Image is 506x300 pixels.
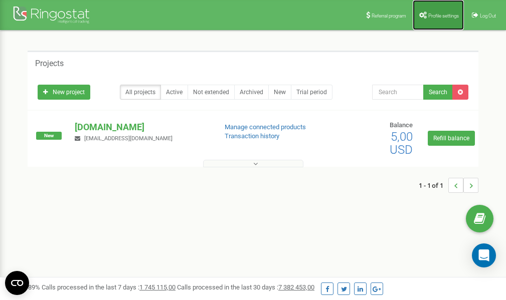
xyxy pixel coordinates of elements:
[75,121,208,134] p: [DOMAIN_NAME]
[419,178,448,193] span: 1 - 1 of 1
[160,85,188,100] a: Active
[139,283,176,291] u: 1 745 115,00
[120,85,161,100] a: All projects
[372,13,406,19] span: Referral program
[225,123,306,131] a: Manage connected products
[5,271,29,295] button: Open CMP widget
[42,283,176,291] span: Calls processed in the last 7 days :
[225,132,279,140] a: Transaction history
[419,168,478,203] nav: ...
[84,135,173,142] span: [EMAIL_ADDRESS][DOMAIN_NAME]
[278,283,314,291] u: 7 382 453,00
[35,59,64,68] h5: Projects
[291,85,332,100] a: Trial period
[177,283,314,291] span: Calls processed in the last 30 days :
[390,121,413,129] span: Balance
[472,243,496,267] div: Open Intercom Messenger
[36,132,62,140] span: New
[390,130,413,157] span: 5,00 USD
[423,85,453,100] button: Search
[372,85,424,100] input: Search
[480,13,496,19] span: Log Out
[428,13,459,19] span: Profile settings
[428,131,475,146] a: Refill balance
[188,85,235,100] a: Not extended
[234,85,269,100] a: Archived
[38,85,90,100] a: New project
[268,85,291,100] a: New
